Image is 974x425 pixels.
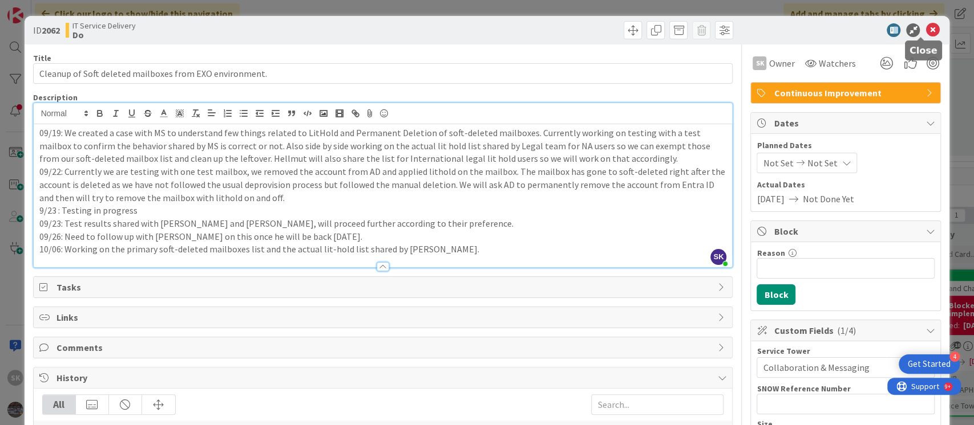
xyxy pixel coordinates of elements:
span: Planned Dates [757,140,935,152]
div: SK [753,56,766,70]
div: Service Tower [757,347,935,355]
span: Not Set [763,156,793,170]
span: [DATE] [757,192,784,206]
label: Reason [757,248,785,258]
div: Open Get Started checklist, remaining modules: 4 [899,354,960,374]
label: SNOW Reference Number [757,383,850,394]
span: Support [24,2,52,15]
span: ( 1/4 ) [836,325,855,336]
h5: Close [910,45,937,56]
p: 09/22: Currently we are testing with one test mailbox, we removed the account from AD and applied... [39,165,727,204]
span: IT Service Delivery [72,21,136,30]
span: Comments [56,341,712,354]
span: Dates [774,116,920,130]
p: 09/19: We created a case with MS to understand few things related to LitHold and Permanent Deleti... [39,126,727,165]
label: Title [33,53,51,63]
span: Continuous Improvement [774,86,920,100]
span: ID [33,23,60,37]
span: Not Done Yet [802,192,854,206]
div: Get Started [908,358,951,370]
b: 2062 [42,24,60,36]
b: Do [72,30,136,39]
span: History [56,371,712,385]
input: Search... [591,394,724,415]
span: Collaboration & Messaging [763,361,915,374]
span: Links [56,310,712,324]
span: Owner [769,56,794,70]
span: Description [33,92,78,103]
span: Not Set [807,156,837,170]
p: 09/26: Need to follow up with [PERSON_NAME] on this once he will be back [DATE]. [39,230,727,243]
span: SK [710,249,726,265]
span: Block [774,224,920,238]
input: type card name here... [33,63,733,84]
div: 4 [949,352,960,362]
p: 9/23 : Testing in progress [39,204,727,217]
div: 9+ [58,5,63,14]
span: Tasks [56,280,712,294]
div: All [43,395,76,414]
span: Actual Dates [757,179,935,191]
p: 10/06: Working on the primary soft-deleted mailboxes list and the actual lit-hold list shared by ... [39,243,727,256]
span: Custom Fields [774,324,920,337]
span: Watchers [818,56,855,70]
button: Block [757,284,795,305]
p: 09/23: Test results shared with [PERSON_NAME] and [PERSON_NAME], will proceed further according t... [39,217,727,230]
